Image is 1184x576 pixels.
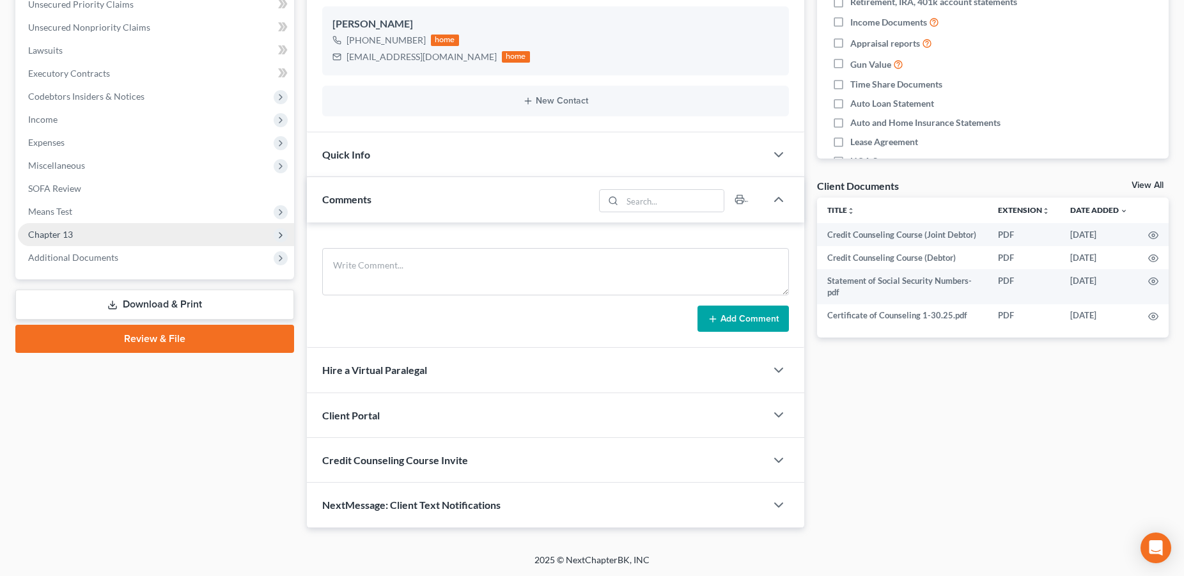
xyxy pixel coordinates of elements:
a: Titleunfold_more [827,205,855,215]
span: Auto Loan Statement [850,97,934,110]
span: Client Portal [322,409,380,421]
button: Add Comment [697,306,789,332]
span: Auto and Home Insurance Statements [850,116,1001,129]
span: Miscellaneous [28,160,85,171]
span: Additional Documents [28,252,118,263]
span: Executory Contracts [28,68,110,79]
button: New Contact [332,96,779,106]
span: Means Test [28,206,72,217]
div: home [431,35,459,46]
a: Unsecured Nonpriority Claims [18,16,294,39]
span: NextMessage: Client Text Notifications [322,499,501,511]
a: Download & Print [15,290,294,320]
td: PDF [988,246,1060,269]
span: Hire a Virtual Paralegal [322,364,427,376]
td: PDF [988,304,1060,327]
span: Time Share Documents [850,78,942,91]
td: [DATE] [1060,223,1138,246]
a: Lawsuits [18,39,294,62]
span: Unsecured Nonpriority Claims [28,22,150,33]
a: Review & File [15,325,294,353]
div: [EMAIL_ADDRESS][DOMAIN_NAME] [347,51,497,63]
span: Chapter 13 [28,229,73,240]
span: Income [28,114,58,125]
td: Credit Counseling Course (Joint Debtor) [817,223,988,246]
span: Quick Info [322,148,370,160]
div: [PHONE_NUMBER] [347,34,426,47]
span: Income Documents [850,16,927,29]
span: Lease Agreement [850,136,918,148]
td: Credit Counseling Course (Debtor) [817,246,988,269]
td: Statement of Social Security Numbers-pdf [817,269,988,304]
i: unfold_more [847,207,855,215]
input: Search... [623,190,724,212]
td: PDF [988,223,1060,246]
span: HOA Statement [850,155,914,167]
a: Extensionunfold_more [998,205,1050,215]
span: SOFA Review [28,183,81,194]
div: [PERSON_NAME] [332,17,779,32]
i: expand_more [1120,207,1128,215]
td: [DATE] [1060,269,1138,304]
span: Gun Value [850,58,891,71]
td: [DATE] [1060,304,1138,327]
td: PDF [988,269,1060,304]
a: Executory Contracts [18,62,294,85]
span: Comments [322,193,371,205]
div: Open Intercom Messenger [1141,533,1171,563]
span: Credit Counseling Course Invite [322,454,468,466]
td: Certificate of Counseling 1-30.25.pdf [817,304,988,327]
div: home [502,51,530,63]
span: Codebtors Insiders & Notices [28,91,144,102]
i: unfold_more [1042,207,1050,215]
span: Expenses [28,137,65,148]
a: Date Added expand_more [1070,205,1128,215]
td: [DATE] [1060,246,1138,269]
span: Appraisal reports [850,37,920,50]
div: Client Documents [817,179,899,192]
span: Lawsuits [28,45,63,56]
a: View All [1132,181,1164,190]
a: SOFA Review [18,177,294,200]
